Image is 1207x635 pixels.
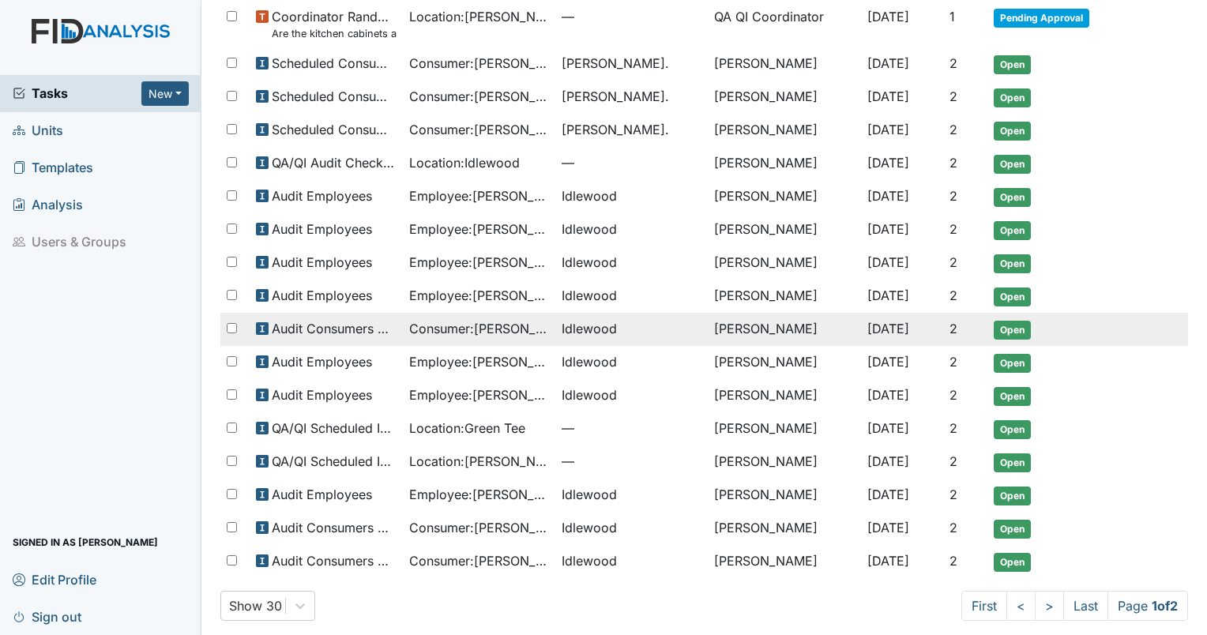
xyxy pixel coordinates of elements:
[562,186,617,205] span: Idlewood
[949,520,957,535] span: 2
[949,254,957,270] span: 2
[409,54,549,73] span: Consumer : [PERSON_NAME]
[867,553,909,569] span: [DATE]
[949,221,957,237] span: 2
[867,354,909,370] span: [DATE]
[409,518,549,537] span: Consumer : [PERSON_NAME]
[867,155,909,171] span: [DATE]
[949,321,957,336] span: 2
[562,286,617,305] span: Idlewood
[994,254,1031,273] span: Open
[272,385,372,404] span: Audit Employees
[994,387,1031,406] span: Open
[867,122,909,137] span: [DATE]
[949,354,957,370] span: 2
[867,254,909,270] span: [DATE]
[994,520,1031,539] span: Open
[867,88,909,104] span: [DATE]
[994,122,1031,141] span: Open
[562,220,617,239] span: Idlewood
[867,55,909,71] span: [DATE]
[272,253,372,272] span: Audit Employees
[949,387,957,403] span: 2
[272,87,396,106] span: Scheduled Consumer Chart Review
[708,180,860,213] td: [PERSON_NAME]
[949,553,957,569] span: 2
[409,385,549,404] span: Employee : [PERSON_NAME]
[562,518,617,537] span: Idlewood
[13,156,93,180] span: Templates
[994,553,1031,572] span: Open
[949,155,957,171] span: 2
[562,385,617,404] span: Idlewood
[708,479,860,512] td: [PERSON_NAME]
[1063,591,1108,621] a: Last
[272,518,396,537] span: Audit Consumers Charts
[13,84,141,103] a: Tasks
[994,9,1089,28] span: Pending Approval
[272,419,396,438] span: QA/QI Scheduled Inspection
[272,220,372,239] span: Audit Employees
[867,453,909,469] span: [DATE]
[562,419,701,438] span: —
[708,81,860,114] td: [PERSON_NAME]
[949,287,957,303] span: 2
[272,120,396,139] span: Scheduled Consumer Chart Review
[562,319,617,338] span: Idlewood
[409,319,549,338] span: Consumer : [PERSON_NAME]
[708,512,860,545] td: [PERSON_NAME]
[708,47,860,81] td: [PERSON_NAME]
[708,114,860,147] td: [PERSON_NAME]
[708,445,860,479] td: [PERSON_NAME]
[562,7,701,26] span: —
[994,354,1031,373] span: Open
[409,551,549,570] span: Consumer : [PERSON_NAME]
[409,220,549,239] span: Employee : [PERSON_NAME]
[867,387,909,403] span: [DATE]
[562,485,617,504] span: Idlewood
[867,520,909,535] span: [DATE]
[949,88,957,104] span: 2
[272,186,372,205] span: Audit Employees
[1152,598,1178,614] strong: 1 of 2
[272,551,396,570] span: Audit Consumers Charts
[409,186,549,205] span: Employee : [PERSON_NAME]
[867,321,909,336] span: [DATE]
[141,81,189,106] button: New
[949,9,955,24] span: 1
[562,87,669,106] span: [PERSON_NAME].
[949,122,957,137] span: 2
[562,352,617,371] span: Idlewood
[272,352,372,371] span: Audit Employees
[409,286,549,305] span: Employee : [PERSON_NAME]
[867,487,909,502] span: [DATE]
[961,591,1188,621] nav: task-pagination
[994,55,1031,74] span: Open
[272,319,396,338] span: Audit Consumers Charts
[13,567,96,592] span: Edit Profile
[708,1,860,47] td: QA QI Coordinator
[708,147,860,180] td: [PERSON_NAME]
[994,487,1031,505] span: Open
[949,420,957,436] span: 2
[272,485,372,504] span: Audit Employees
[272,286,372,305] span: Audit Employees
[994,88,1031,107] span: Open
[409,120,549,139] span: Consumer : [PERSON_NAME]
[13,118,63,143] span: Units
[13,193,83,217] span: Analysis
[994,420,1031,439] span: Open
[562,153,701,172] span: —
[994,287,1031,306] span: Open
[272,54,396,73] span: Scheduled Consumer Chart Review
[708,379,860,412] td: [PERSON_NAME]
[562,120,669,139] span: [PERSON_NAME].
[409,419,525,438] span: Location : Green Tee
[562,253,617,272] span: Idlewood
[409,7,549,26] span: Location : [PERSON_NAME]
[1107,591,1188,621] span: Page
[961,591,1007,621] a: First
[13,530,158,554] span: Signed in as [PERSON_NAME]
[562,452,701,471] span: —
